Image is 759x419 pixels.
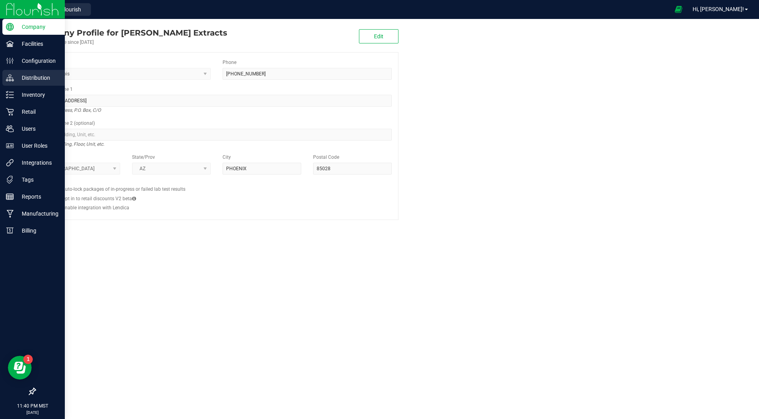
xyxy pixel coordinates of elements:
p: Distribution [14,73,61,83]
label: Phone [223,59,236,66]
inline-svg: Users [6,125,14,133]
label: Address Line 2 (optional) [42,120,95,127]
p: Manufacturing [14,209,61,218]
span: Edit [374,33,383,39]
inline-svg: Reports [6,193,14,201]
inline-svg: Retail [6,108,14,116]
p: Users [14,124,61,133]
p: User Roles [14,141,61,150]
iframe: Resource center unread badge [23,355,33,364]
inline-svg: Inventory [6,91,14,99]
button: Edit [359,29,398,43]
input: City [223,163,301,175]
div: Goldsmith Extracts [35,27,227,39]
p: 11:40 PM MST [4,402,61,410]
inline-svg: Billing [6,227,14,235]
span: Open Ecommerce Menu [670,2,687,17]
input: (123) 456-7890 [223,68,392,80]
p: Integrations [14,158,61,167]
iframe: Resource center [8,356,32,380]
span: Hi, [PERSON_NAME]! [693,6,744,12]
p: Billing [14,226,61,235]
input: Address [42,95,392,107]
p: Retail [14,107,61,116]
div: Account active since [DATE] [35,39,227,46]
inline-svg: Distribution [6,74,14,82]
p: Company [14,22,61,32]
label: Postal Code [313,154,339,161]
p: Reports [14,192,61,201]
label: City [223,154,231,161]
label: Opt in to retail discounts V2 beta [62,195,136,202]
inline-svg: Company [6,23,14,31]
p: Tags [14,175,61,184]
p: Inventory [14,90,61,100]
inline-svg: Configuration [6,57,14,65]
label: State/Prov [132,154,155,161]
p: [DATE] [4,410,61,415]
label: Auto-lock packages of in-progress or failed lab test results [62,186,185,193]
label: Enable integration with Lendica [62,204,129,211]
input: Suite, Building, Unit, etc. [42,129,392,141]
inline-svg: User Roles [6,142,14,150]
inline-svg: Manufacturing [6,210,14,218]
inline-svg: Facilities [6,40,14,48]
p: Configuration [14,56,61,66]
i: Street address, P.O. Box, C/O [42,105,101,115]
i: Suite, Building, Floor, Unit, etc. [42,139,104,149]
p: Facilities [14,39,61,49]
inline-svg: Tags [6,176,14,184]
h2: Configs [42,180,392,186]
inline-svg: Integrations [6,159,14,167]
input: Postal Code [313,163,392,175]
